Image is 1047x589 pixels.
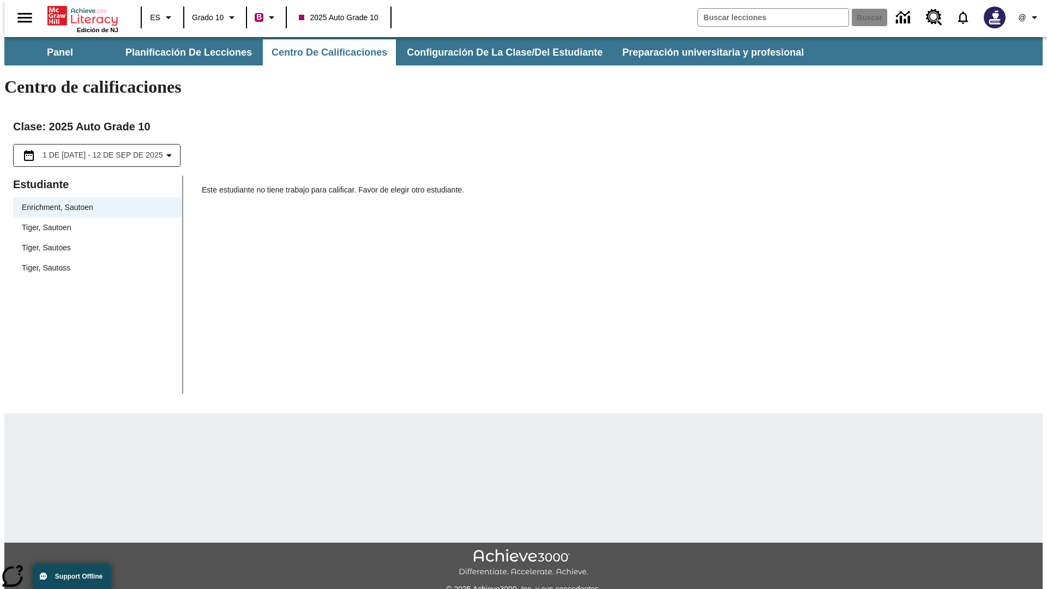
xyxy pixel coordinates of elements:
button: Configuración de la clase/del estudiante [398,39,611,65]
span: Tiger, Sautoss [22,262,173,274]
a: Notificaciones [949,3,977,32]
svg: Collapse Date Range Filter [163,149,176,162]
button: Boost El color de la clase es rojo violeta. Cambiar el color de la clase. [250,8,282,27]
span: 1 de [DATE] - 12 de sep de 2025 [43,149,163,161]
button: Perfil/Configuración [1012,8,1047,27]
a: Centro de recursos, Se abrirá en una pestaña nueva. [919,3,949,32]
h1: Centro de calificaciones [4,77,1043,97]
button: Seleccione el intervalo de fechas opción del menú [18,149,176,162]
a: Portada [47,5,118,27]
span: Tiger, Sautoen [22,222,173,233]
button: Centro de calificaciones [263,39,396,65]
p: Este estudiante no tiene trabajo para calificar. Favor de elegir otro estudiante. [202,184,1034,204]
div: Subbarra de navegación [4,39,814,65]
img: Achieve3000 Differentiate Accelerate Achieve [459,549,588,577]
div: Tiger, Sautoes [13,238,182,258]
span: Enrichment, Sautoen [22,202,173,213]
div: Enrichment, Sautoen [13,197,182,218]
div: Portada [47,4,118,33]
span: Tiger, Sautoes [22,242,173,254]
button: Preparación universitaria y profesional [613,39,813,65]
h2: Clase : 2025 Auto Grade 10 [13,118,1034,135]
span: 2025 Auto Grade 10 [299,12,378,23]
button: Escoja un nuevo avatar [977,3,1012,32]
button: Grado: Grado 10, Elige un grado [188,8,243,27]
button: Abrir el menú lateral [9,2,41,34]
div: Subbarra de navegación [4,37,1043,65]
img: Avatar [984,7,1006,28]
span: Edición de NJ [77,27,118,33]
button: Lenguaje: ES, Selecciona un idioma [145,8,180,27]
button: Planificación de lecciones [117,39,261,65]
span: Support Offline [55,573,103,580]
span: Grado 10 [192,12,224,23]
p: Estudiante [13,176,182,193]
span: @ [1018,12,1026,23]
input: Buscar campo [698,9,849,26]
button: Panel [5,39,115,65]
div: Tiger, Sautoen [13,218,182,238]
span: B [256,10,262,24]
div: Tiger, Sautoss [13,258,182,278]
button: Support Offline [33,564,111,589]
span: ES [150,12,160,23]
a: Centro de información [889,3,919,33]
